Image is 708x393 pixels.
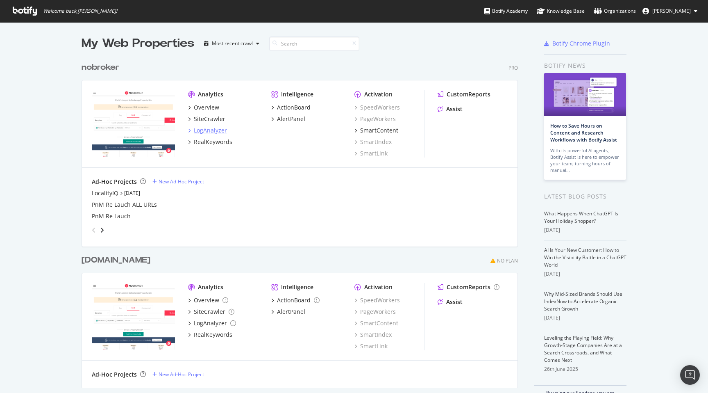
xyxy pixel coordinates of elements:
a: New Ad-Hoc Project [152,178,204,185]
button: Most recent crawl [201,37,263,50]
a: Overview [188,296,228,304]
a: ActionBoard [271,296,320,304]
a: PnM Re Lauch ALL URLs [92,201,157,209]
div: Most recent crawl [212,41,253,46]
button: [PERSON_NAME] [636,5,704,18]
div: SmartContent [360,126,398,135]
div: LogAnalyzer [194,319,227,327]
div: Botify news [544,61,626,70]
a: SpeedWorkers [354,103,400,112]
div: SiteCrawler [194,115,225,123]
div: Overview [194,103,219,112]
a: SmartIndex [354,138,392,146]
div: Intelligence [281,283,313,291]
div: Knowledge Base [537,7,585,15]
a: What Happens When ChatGPT Is Your Holiday Shopper? [544,210,618,224]
div: RealKeywords [194,138,232,146]
a: SmartIndex [354,331,392,339]
a: RealKeywords [188,138,232,146]
input: Search [269,37,359,51]
a: Why Mid-Sized Brands Should Use IndexNow to Accelerate Organic Search Growth [544,290,622,312]
div: SiteCrawler [194,308,225,316]
div: With its powerful AI agents, Botify Assist is here to empower your team, turning hours of manual… [550,147,620,174]
div: Open Intercom Messenger [680,365,700,385]
a: SmartLink [354,149,388,158]
div: 26th June 2025 [544,366,626,373]
img: How to Save Hours on Content and Research Workflows with Botify Assist [544,73,626,116]
a: [DOMAIN_NAME] [82,254,154,266]
div: Botify Chrome Plugin [552,39,610,48]
a: SiteCrawler [188,308,234,316]
a: PageWorkers [354,115,396,123]
div: Organizations [594,7,636,15]
div: Ad-Hoc Projects [92,370,137,379]
a: ActionBoard [271,103,311,112]
div: No Plan [497,257,518,264]
div: Ad-Hoc Projects [92,178,137,186]
div: Analytics [198,90,223,98]
a: Leveling the Playing Field: Why Growth-Stage Companies Are at a Search Crossroads, and What Comes... [544,334,622,363]
div: Botify Academy [484,7,528,15]
div: [DATE] [544,226,626,234]
a: Assist [438,298,463,306]
div: My Web Properties [82,35,194,52]
div: angle-left [88,224,99,237]
img: nobroker.com [92,90,175,157]
span: Welcome back, [PERSON_NAME] ! [43,8,117,14]
a: SmartLink [354,342,388,350]
div: New Ad-Hoc Project [159,371,204,378]
a: CustomReports [438,90,490,98]
div: Overview [194,296,219,304]
div: ActionBoard [277,296,311,304]
a: Botify Chrome Plugin [544,39,610,48]
div: Assist [446,105,463,113]
div: LogAnalyzer [194,126,227,135]
a: PnM Re Lauch [92,212,131,220]
span: Bharat Lohakare [652,7,691,14]
div: LocalityIQ [92,189,118,197]
a: SmartContent [354,126,398,135]
div: [DATE] [544,270,626,278]
div: Activation [364,90,393,98]
div: Activation [364,283,393,291]
div: SpeedWorkers [354,296,400,304]
div: AlertPanel [277,308,305,316]
div: Pro [508,64,518,71]
div: Assist [446,298,463,306]
div: New Ad-Hoc Project [159,178,204,185]
div: ActionBoard [277,103,311,112]
div: RealKeywords [194,331,232,339]
div: AlertPanel [277,115,305,123]
div: angle-right [99,226,105,234]
a: LogAnalyzer [188,319,236,327]
a: SiteCrawler [188,115,225,123]
div: [DATE] [544,314,626,322]
div: Latest Blog Posts [544,192,626,201]
div: Analytics [198,283,223,291]
a: PageWorkers [354,308,396,316]
a: Overview [188,103,219,112]
div: CustomReports [447,90,490,98]
a: Assist [438,105,463,113]
a: [DATE] [124,190,140,196]
a: How to Save Hours on Content and Research Workflows with Botify Assist [550,122,617,143]
img: nobrokersecondary.com [92,283,175,350]
a: AlertPanel [271,308,305,316]
div: Intelligence [281,90,313,98]
div: SmartContent [354,319,398,327]
div: nobroker [82,62,119,73]
a: RealKeywords [188,331,232,339]
div: [DOMAIN_NAME] [82,254,150,266]
a: New Ad-Hoc Project [152,371,204,378]
a: AlertPanel [271,115,305,123]
a: LogAnalyzer [188,126,227,135]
